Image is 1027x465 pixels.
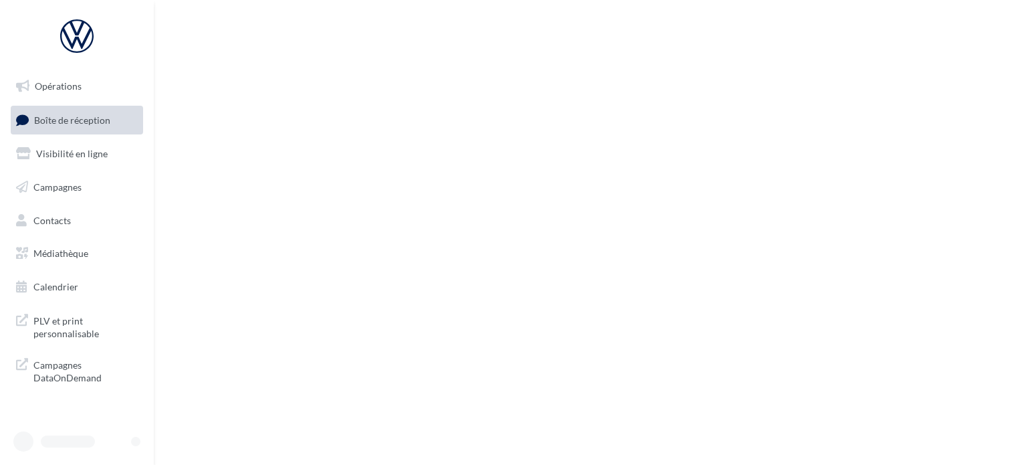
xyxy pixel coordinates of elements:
[33,312,138,341] span: PLV et print personnalisable
[33,248,88,259] span: Médiathèque
[8,273,146,301] a: Calendrier
[8,72,146,100] a: Opérations
[8,207,146,235] a: Contacts
[8,240,146,268] a: Médiathèque
[35,80,82,92] span: Opérations
[33,181,82,193] span: Campagnes
[8,106,146,134] a: Boîte de réception
[36,148,108,159] span: Visibilité en ligne
[33,214,71,225] span: Contacts
[8,351,146,390] a: Campagnes DataOnDemand
[33,281,78,292] span: Calendrier
[8,306,146,346] a: PLV et print personnalisable
[34,114,110,125] span: Boîte de réception
[33,356,138,385] span: Campagnes DataOnDemand
[8,140,146,168] a: Visibilité en ligne
[8,173,146,201] a: Campagnes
